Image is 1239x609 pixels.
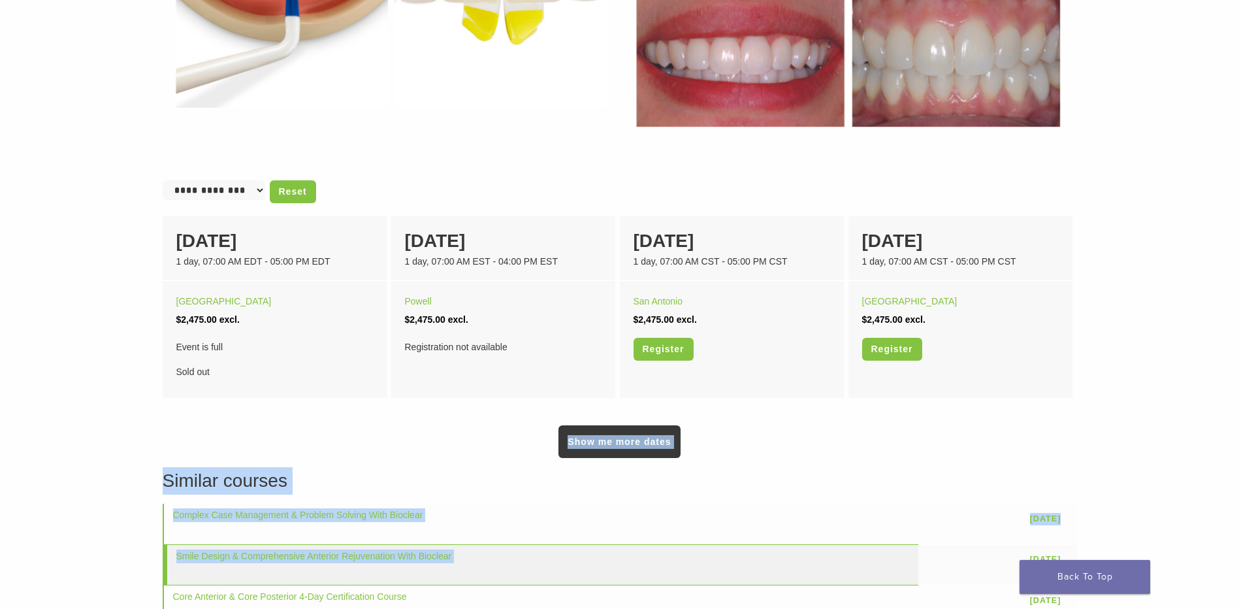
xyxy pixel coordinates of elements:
[862,314,903,325] span: $2,475.00
[634,255,830,269] div: 1 day, 07:00 AM CST - 05:00 PM CST
[862,338,922,361] a: Register
[176,551,452,561] a: Smile Design & Comprehensive Anterior Rejuvenation With Bioclear
[634,338,694,361] a: Register
[176,338,373,381] div: Sold out
[163,467,1077,495] h3: Similar courses
[862,227,1059,255] div: [DATE]
[405,296,432,306] a: Powell
[173,510,423,520] a: Complex Case Management & Problem Solving With Bioclear
[634,314,674,325] span: $2,475.00
[448,314,468,325] span: excl.
[1023,550,1068,570] a: [DATE]
[862,296,957,306] a: [GEOGRAPHIC_DATA]
[634,227,830,255] div: [DATE]
[558,425,680,458] a: Show me more dates
[1020,560,1150,594] a: Back To Top
[270,180,316,203] a: Reset
[176,314,217,325] span: $2,475.00
[176,255,373,269] div: 1 day, 07:00 AM EDT - 05:00 PM EDT
[677,314,697,325] span: excl.
[219,314,240,325] span: excl.
[176,338,373,356] span: Event is full
[862,255,1059,269] div: 1 day, 07:00 AM CST - 05:00 PM CST
[634,296,683,306] a: San Antonio
[905,314,925,325] span: excl.
[405,338,602,356] div: Registration not available
[173,591,407,602] a: Core Anterior & Core Posterior 4-Day Certification Course
[176,227,373,255] div: [DATE]
[405,227,602,255] div: [DATE]
[405,255,602,269] div: 1 day, 07:00 AM EST - 04:00 PM EST
[405,314,445,325] span: $2,475.00
[1023,508,1068,529] a: [DATE]
[176,296,272,306] a: [GEOGRAPHIC_DATA]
